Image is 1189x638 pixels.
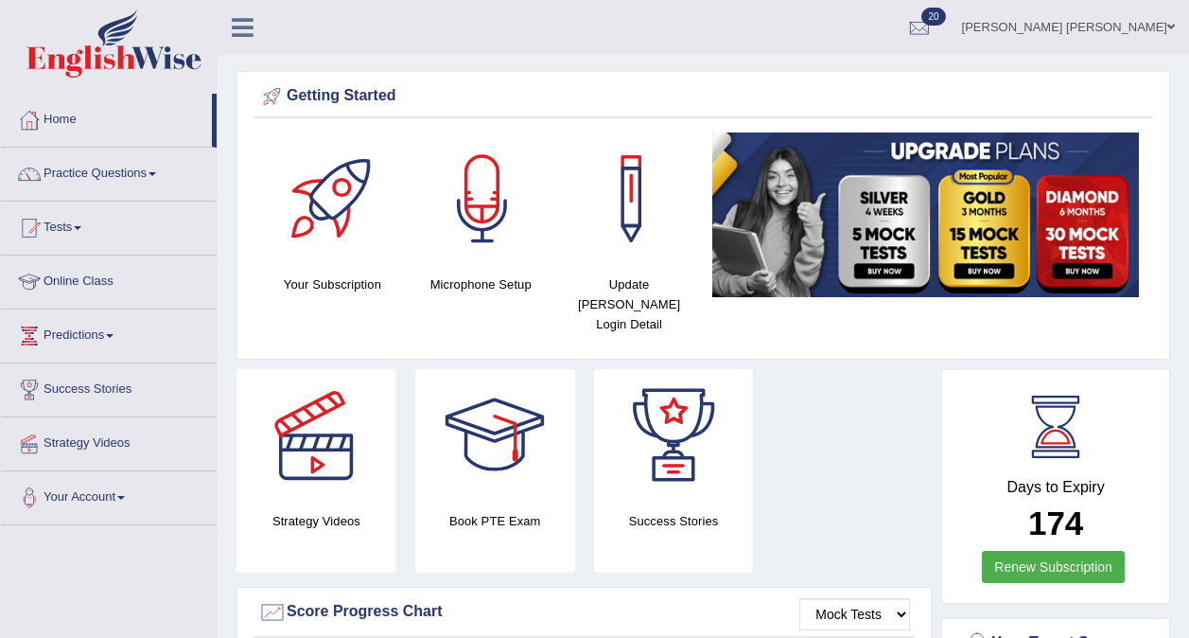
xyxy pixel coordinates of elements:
[1,310,217,357] a: Predictions
[1,148,217,195] a: Practice Questions
[712,133,1139,297] img: small5.jpg
[982,551,1125,583] a: Renew Subscription
[963,479,1148,496] h4: Days to Expiry
[565,275,694,334] h4: Update [PERSON_NAME] Login Detail
[258,82,1148,111] div: Getting Started
[1,94,212,141] a: Home
[1,417,217,465] a: Strategy Videos
[1,202,217,249] a: Tests
[416,275,546,294] h4: Microphone Setup
[1,256,217,303] a: Online Class
[268,275,397,294] h4: Your Subscription
[415,511,575,531] h4: Book PTE Exam
[1028,505,1083,541] b: 174
[594,511,754,531] h4: Success Stories
[921,8,945,26] span: 20
[1,471,217,519] a: Your Account
[1,363,217,411] a: Success Stories
[258,598,910,627] div: Score Progress Chart
[236,511,396,531] h4: Strategy Videos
